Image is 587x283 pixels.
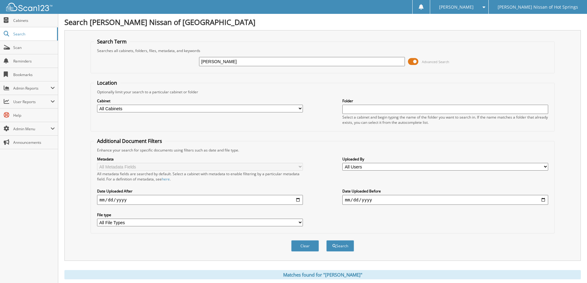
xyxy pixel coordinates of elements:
input: end [342,195,548,205]
div: Enhance your search for specific documents using filters such as date and file type. [94,148,551,153]
input: start [97,195,303,205]
legend: Additional Document Filters [94,138,165,144]
a: here [162,176,170,182]
span: Search [13,31,54,37]
span: [PERSON_NAME] Nissan of Hot Springs [498,5,578,9]
span: Cabinets [13,18,55,23]
span: Bookmarks [13,72,55,77]
img: scan123-logo-white.svg [6,3,52,11]
div: All metadata fields are searched by default. Select a cabinet with metadata to enable filtering b... [97,171,303,182]
label: Date Uploaded After [97,188,303,194]
span: Reminders [13,59,55,64]
button: Clear [291,240,319,252]
div: Select a cabinet and begin typing the name of the folder you want to search in. If the name match... [342,115,548,125]
h1: Search [PERSON_NAME] Nissan of [GEOGRAPHIC_DATA] [64,17,581,27]
legend: Location [94,79,120,86]
label: Folder [342,98,548,103]
span: Admin Reports [13,86,51,91]
legend: Search Term [94,38,130,45]
label: Uploaded By [342,156,548,162]
span: Help [13,113,55,118]
div: Matches found for "[PERSON_NAME]" [64,270,581,279]
span: Scan [13,45,55,50]
span: User Reports [13,99,51,104]
div: Optionally limit your search to a particular cabinet or folder [94,89,551,95]
label: Metadata [97,156,303,162]
span: [PERSON_NAME] [439,5,474,9]
label: File type [97,212,303,217]
div: Searches all cabinets, folders, files, metadata, and keywords [94,48,551,53]
span: Announcements [13,140,55,145]
span: Advanced Search [422,59,449,64]
span: Admin Menu [13,126,51,131]
label: Date Uploaded Before [342,188,548,194]
button: Search [326,240,354,252]
label: Cabinet [97,98,303,103]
